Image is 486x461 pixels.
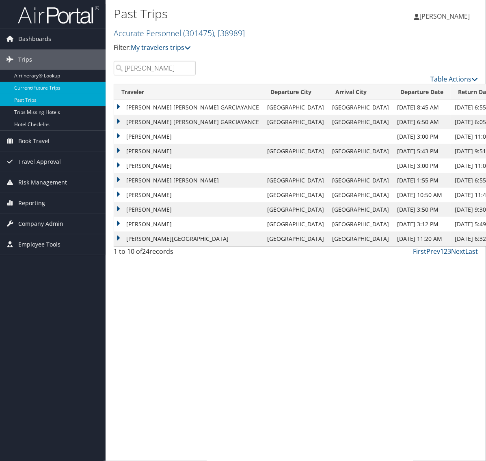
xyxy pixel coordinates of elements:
td: [PERSON_NAME] [114,159,263,173]
span: , [ 38989 ] [214,28,245,39]
a: My travelers trips [131,43,191,52]
a: 3 [447,247,451,256]
a: Prev [426,247,440,256]
th: Arrival City: activate to sort column ascending [328,84,393,100]
th: Traveler: activate to sort column ascending [114,84,263,100]
td: [PERSON_NAME] [PERSON_NAME] [114,173,263,188]
td: [GEOGRAPHIC_DATA] [263,217,328,232]
td: [GEOGRAPHIC_DATA] [263,144,328,159]
td: [PERSON_NAME] [PERSON_NAME] GARCIAYANCE [114,115,263,129]
span: Risk Management [18,172,67,193]
span: Reporting [18,193,45,213]
td: [GEOGRAPHIC_DATA] [328,232,393,246]
span: Travel Approval [18,152,61,172]
td: [GEOGRAPHIC_DATA] [263,232,328,246]
td: [GEOGRAPHIC_DATA] [328,173,393,188]
img: airportal-logo.png [18,5,99,24]
a: Table Actions [430,75,478,84]
span: Employee Tools [18,234,60,255]
td: [DATE] 5:43 PM [393,144,451,159]
span: Company Admin [18,214,63,234]
td: [GEOGRAPHIC_DATA] [263,100,328,115]
span: ( 301475 ) [183,28,214,39]
td: [DATE] 8:45 AM [393,100,451,115]
td: [PERSON_NAME][GEOGRAPHIC_DATA] [114,232,263,246]
td: [PERSON_NAME] [114,188,263,202]
a: First [413,247,426,256]
td: [GEOGRAPHIC_DATA] [263,115,328,129]
p: Filter: [114,43,356,53]
div: 1 to 10 of records [114,247,196,260]
td: [PERSON_NAME] [114,144,263,159]
td: [GEOGRAPHIC_DATA] [328,217,393,232]
td: [GEOGRAPHIC_DATA] [263,202,328,217]
td: [DATE] 3:50 PM [393,202,451,217]
span: Trips [18,49,32,70]
a: Last [465,247,478,256]
td: [DATE] 11:20 AM [393,232,451,246]
td: [DATE] 3:00 PM [393,129,451,144]
td: [DATE] 3:12 PM [393,217,451,232]
td: [DATE] 1:55 PM [393,173,451,188]
td: [PERSON_NAME] [114,217,263,232]
td: [GEOGRAPHIC_DATA] [263,173,328,188]
a: Accurate Personnel [114,28,245,39]
span: Book Travel [18,131,50,151]
input: Search Traveler or Arrival City [114,61,196,75]
h1: Past Trips [114,5,356,22]
td: [GEOGRAPHIC_DATA] [328,115,393,129]
span: 24 [142,247,149,256]
td: [GEOGRAPHIC_DATA] [263,188,328,202]
a: Next [451,247,465,256]
span: [PERSON_NAME] [419,12,470,21]
span: Dashboards [18,29,51,49]
th: Departure City: activate to sort column ascending [263,84,328,100]
td: [GEOGRAPHIC_DATA] [328,188,393,202]
td: [PERSON_NAME] [PERSON_NAME] GARCIAYANCE [114,100,263,115]
a: 1 [440,247,444,256]
a: [PERSON_NAME] [414,4,478,28]
td: [DATE] 6:50 AM [393,115,451,129]
td: [PERSON_NAME] [114,129,263,144]
td: [DATE] 3:00 PM [393,159,451,173]
td: [DATE] 10:50 AM [393,188,451,202]
td: [GEOGRAPHIC_DATA] [328,202,393,217]
th: Departure Date: activate to sort column ascending [393,84,451,100]
a: 2 [444,247,447,256]
td: [GEOGRAPHIC_DATA] [328,100,393,115]
td: [PERSON_NAME] [114,202,263,217]
td: [GEOGRAPHIC_DATA] [328,144,393,159]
